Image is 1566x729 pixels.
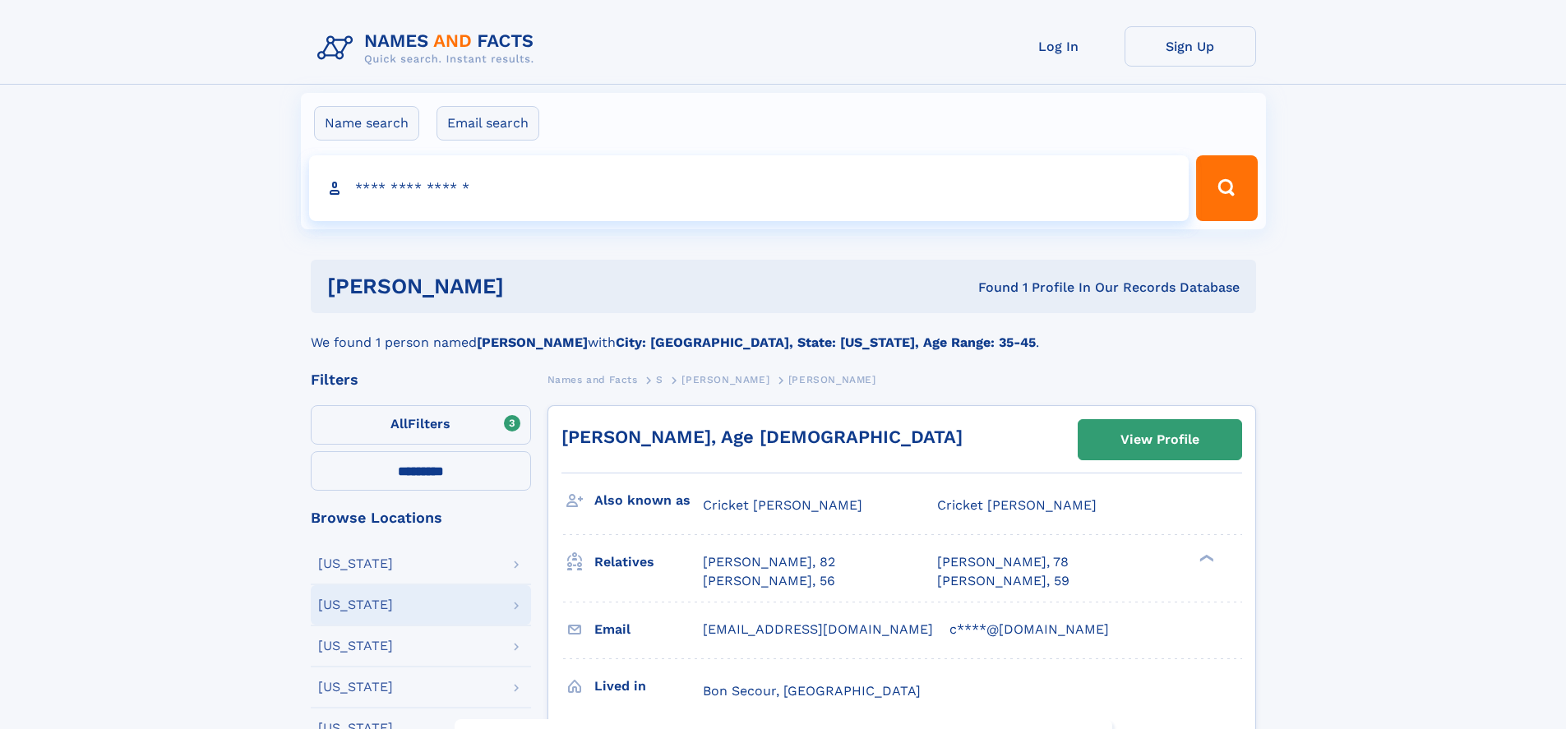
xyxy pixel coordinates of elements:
[311,26,547,71] img: Logo Names and Facts
[437,106,539,141] label: Email search
[1195,553,1215,564] div: ❯
[681,374,769,385] span: [PERSON_NAME]
[703,683,921,699] span: Bon Secour, [GEOGRAPHIC_DATA]
[309,155,1190,221] input: search input
[1125,26,1256,67] a: Sign Up
[741,279,1240,297] div: Found 1 Profile In Our Records Database
[594,672,703,700] h3: Lived in
[1079,420,1241,459] a: View Profile
[937,553,1069,571] a: [PERSON_NAME], 78
[703,572,835,590] a: [PERSON_NAME], 56
[547,369,638,390] a: Names and Facts
[318,598,393,611] div: [US_STATE]
[314,106,419,141] label: Name search
[477,335,588,350] b: [PERSON_NAME]
[311,313,1256,353] div: We found 1 person named with .
[311,510,531,525] div: Browse Locations
[318,639,393,653] div: [US_STATE]
[327,276,741,297] h1: [PERSON_NAME]
[594,548,703,576] h3: Relatives
[993,26,1125,67] a: Log In
[318,681,393,694] div: [US_STATE]
[616,335,1036,350] b: City: [GEOGRAPHIC_DATA], State: [US_STATE], Age Range: 35-45
[656,374,663,385] span: S
[703,497,862,513] span: Cricket [PERSON_NAME]
[937,497,1097,513] span: Cricket [PERSON_NAME]
[703,621,933,637] span: [EMAIL_ADDRESS][DOMAIN_NAME]
[937,572,1069,590] a: [PERSON_NAME], 59
[656,369,663,390] a: S
[311,372,531,387] div: Filters
[561,427,963,447] a: [PERSON_NAME], Age [DEMOGRAPHIC_DATA]
[390,416,408,431] span: All
[788,374,876,385] span: [PERSON_NAME]
[703,553,835,571] a: [PERSON_NAME], 82
[594,616,703,644] h3: Email
[594,487,703,514] h3: Also known as
[1120,421,1199,459] div: View Profile
[1196,155,1257,221] button: Search Button
[318,557,393,570] div: [US_STATE]
[681,369,769,390] a: [PERSON_NAME]
[311,405,531,445] label: Filters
